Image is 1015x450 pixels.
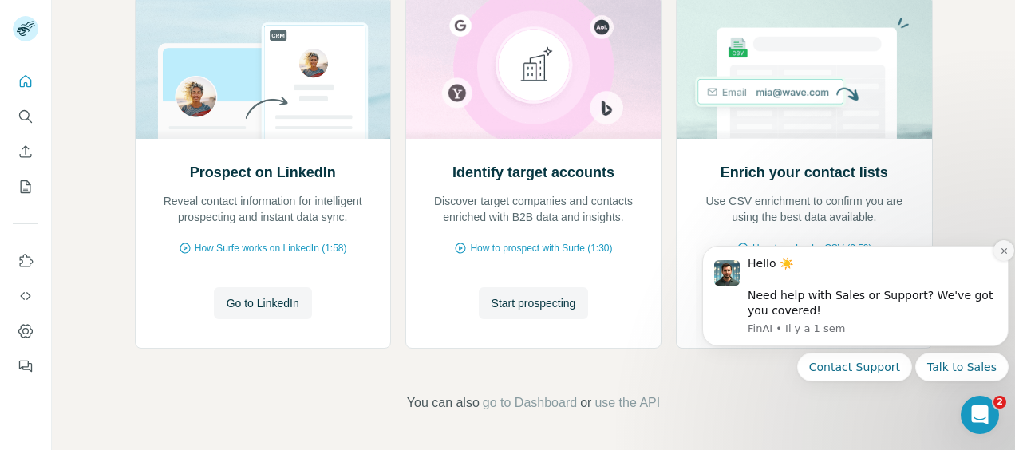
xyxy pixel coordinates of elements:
h2: Prospect on LinkedIn [190,161,336,184]
span: How Surfe works on LinkedIn (1:58) [195,241,347,255]
span: You can also [407,393,480,412]
button: Use Surfe API [13,282,38,310]
button: Enrich CSV [13,137,38,166]
h2: Enrich your contact lists [721,161,888,184]
button: use the API [594,393,660,412]
span: How to prospect with Surfe (1:30) [470,241,612,255]
button: My lists [13,172,38,201]
p: Use CSV enrichment to confirm you are using the best data available. [693,193,915,225]
button: Start prospecting [479,287,589,319]
p: Discover target companies and contacts enriched with B2B data and insights. [422,193,645,225]
span: Start prospecting [492,295,576,311]
button: Search [13,102,38,131]
span: 2 [993,396,1006,409]
iframe: Intercom notifications message [696,227,1015,442]
button: Use Surfe on LinkedIn [13,247,38,275]
span: or [580,393,591,412]
p: Reveal contact information for intelligent prospecting and instant data sync. [152,193,374,225]
span: Go to LinkedIn [227,295,299,311]
button: go to Dashboard [483,393,577,412]
button: Go to LinkedIn [214,287,312,319]
h2: Identify target accounts [452,161,614,184]
iframe: Intercom live chat [961,396,999,434]
button: Quick start [13,67,38,96]
button: Dashboard [13,317,38,345]
button: Feedback [13,352,38,381]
